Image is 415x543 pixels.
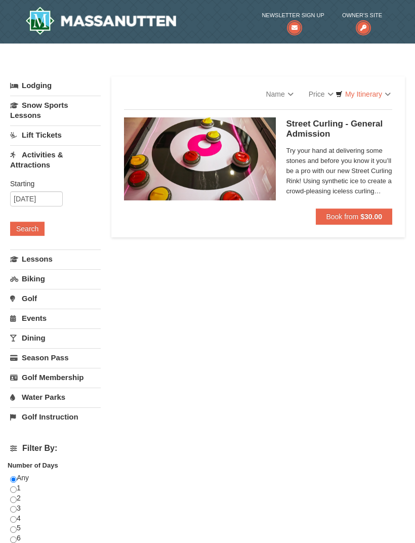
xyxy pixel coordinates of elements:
a: Newsletter Sign Up [262,10,324,31]
a: Price [301,84,341,104]
a: Lift Tickets [10,126,101,144]
span: Book from [326,213,358,221]
span: Try your hand at delivering some stones and before you know it you’ll be a pro with our new Stree... [286,146,392,196]
a: Golf Membership [10,368,101,387]
h4: Filter By: [10,444,101,453]
img: 15390471-88-44377514.jpg [124,117,276,200]
a: Water Parks [10,388,101,406]
h5: Street Curling - General Admission [286,119,392,139]
a: Dining [10,328,101,347]
a: My Itinerary [329,87,397,102]
button: Search [10,222,45,236]
a: Snow Sports Lessons [10,96,101,124]
a: Owner's Site [342,10,382,31]
strong: Number of Days [8,462,58,469]
a: Golf Instruction [10,407,101,426]
a: Name [258,84,301,104]
a: Lodging [10,76,101,95]
a: Biking [10,269,101,288]
button: Book from $30.00 [316,208,392,225]
label: Starting [10,179,93,189]
a: Season Pass [10,348,101,367]
span: Newsletter Sign Up [262,10,324,20]
a: Massanutten Resort [25,7,176,35]
img: Massanutten Resort Logo [25,7,176,35]
a: Lessons [10,249,101,268]
a: Events [10,309,101,327]
span: Owner's Site [342,10,382,20]
strong: $30.00 [360,213,382,221]
a: Activities & Attractions [10,145,101,174]
a: Golf [10,289,101,308]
